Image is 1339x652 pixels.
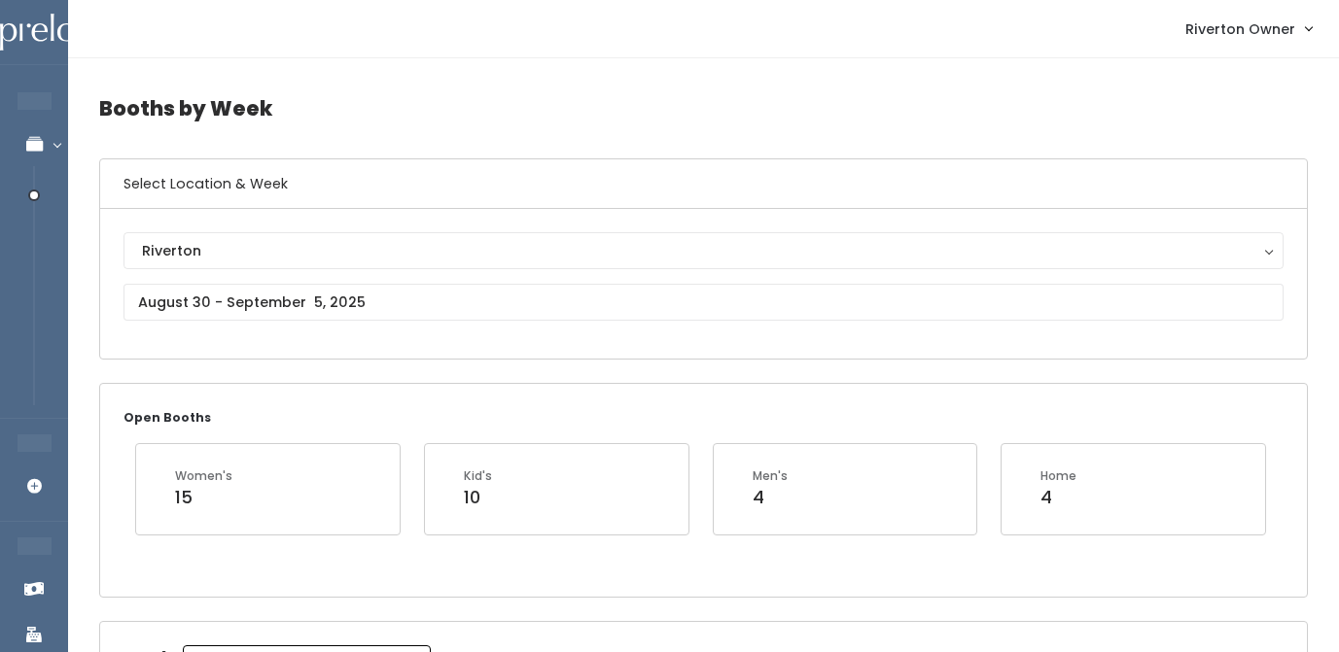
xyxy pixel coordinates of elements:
div: 10 [464,485,492,510]
button: Riverton [123,232,1284,269]
small: Open Booths [123,409,211,426]
div: Men's [753,467,788,485]
div: Kid's [464,467,492,485]
div: Women's [175,467,232,485]
div: Home [1040,467,1076,485]
input: August 30 - September 5, 2025 [123,284,1284,321]
h4: Booths by Week [99,82,1308,135]
div: 15 [175,485,232,510]
div: 4 [753,485,788,510]
div: Riverton [142,240,1265,261]
a: Riverton Owner [1166,8,1331,50]
span: Riverton Owner [1185,18,1295,40]
div: 4 [1040,485,1076,510]
h6: Select Location & Week [100,159,1307,209]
